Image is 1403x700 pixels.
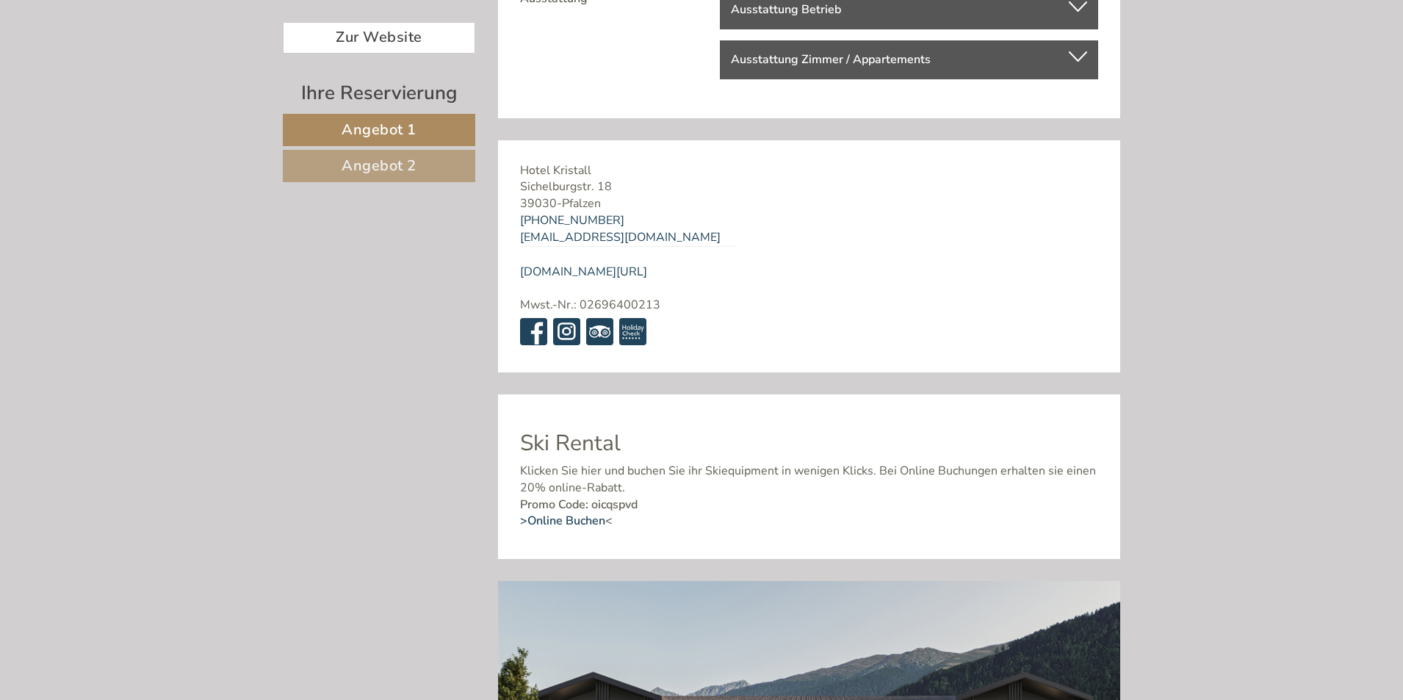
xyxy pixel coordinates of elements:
[731,51,931,68] b: Ausstattung Zimmer / Appartements
[520,264,647,280] a: [DOMAIN_NAME][URL]
[283,22,475,54] a: Zur Website
[520,195,557,212] span: 39030
[574,297,660,313] span: : 02696400213
[520,162,591,178] span: Hotel Kristall
[520,497,638,530] strong: Promo Code: oicqspvd <
[498,140,757,372] div: - Mwst.-Nr.
[342,156,416,176] span: Angebot 2
[520,431,1099,455] h2: Ski Rental
[520,513,605,529] a: >Online Buchen
[283,79,475,107] div: Ihre Reservierung
[342,120,416,140] span: Angebot 1
[520,229,721,245] a: [EMAIL_ADDRESS][DOMAIN_NAME]
[520,178,612,195] span: Sichelburgstr. 18
[731,1,841,18] b: Ausstattung Betrieb
[520,212,624,228] a: [PHONE_NUMBER]
[562,195,601,212] span: Pfalzen
[520,463,1099,530] p: Klicken Sie hier und buchen Sie ihr Skiequipment in wenigen Klicks. Bei Online Buchungen erhalten...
